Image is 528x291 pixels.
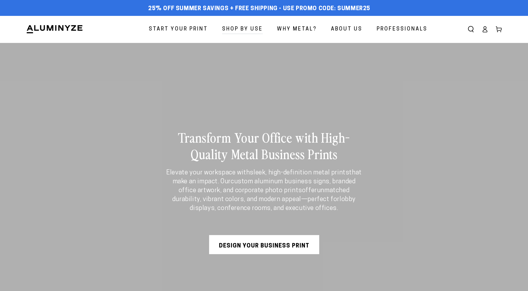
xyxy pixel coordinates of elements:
span: Start Your Print [149,25,208,34]
span: Why Metal? [277,25,317,34]
a: Why Metal? [272,21,321,38]
strong: unmatched durability, vibrant colors, and modern appeal [172,187,349,203]
h2: Transform Your Office with High-Quality Metal Business Prints [164,129,364,162]
a: Start Your Print [144,21,213,38]
strong: lobby displays, conference rooms, and executive offices [190,196,356,212]
summary: Search our site [464,22,478,36]
a: Design Your Business Print [209,235,319,254]
span: Shop By Use [222,25,263,34]
strong: sleek, high-definition metal prints [250,170,349,176]
a: About Us [326,21,367,38]
span: Professionals [377,25,427,34]
img: Aluminyze [26,24,83,34]
strong: custom aluminum business signs, branded office artwork, and corporate photo prints [179,179,356,194]
a: Shop By Use [217,21,267,38]
span: 25% off Summer Savings + Free Shipping - Use Promo Code: SUMMER25 [148,5,370,12]
a: Professionals [372,21,432,38]
span: About Us [331,25,362,34]
p: Elevate your workspace with that make an impact. Our offer —perfect for . [164,168,364,213]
